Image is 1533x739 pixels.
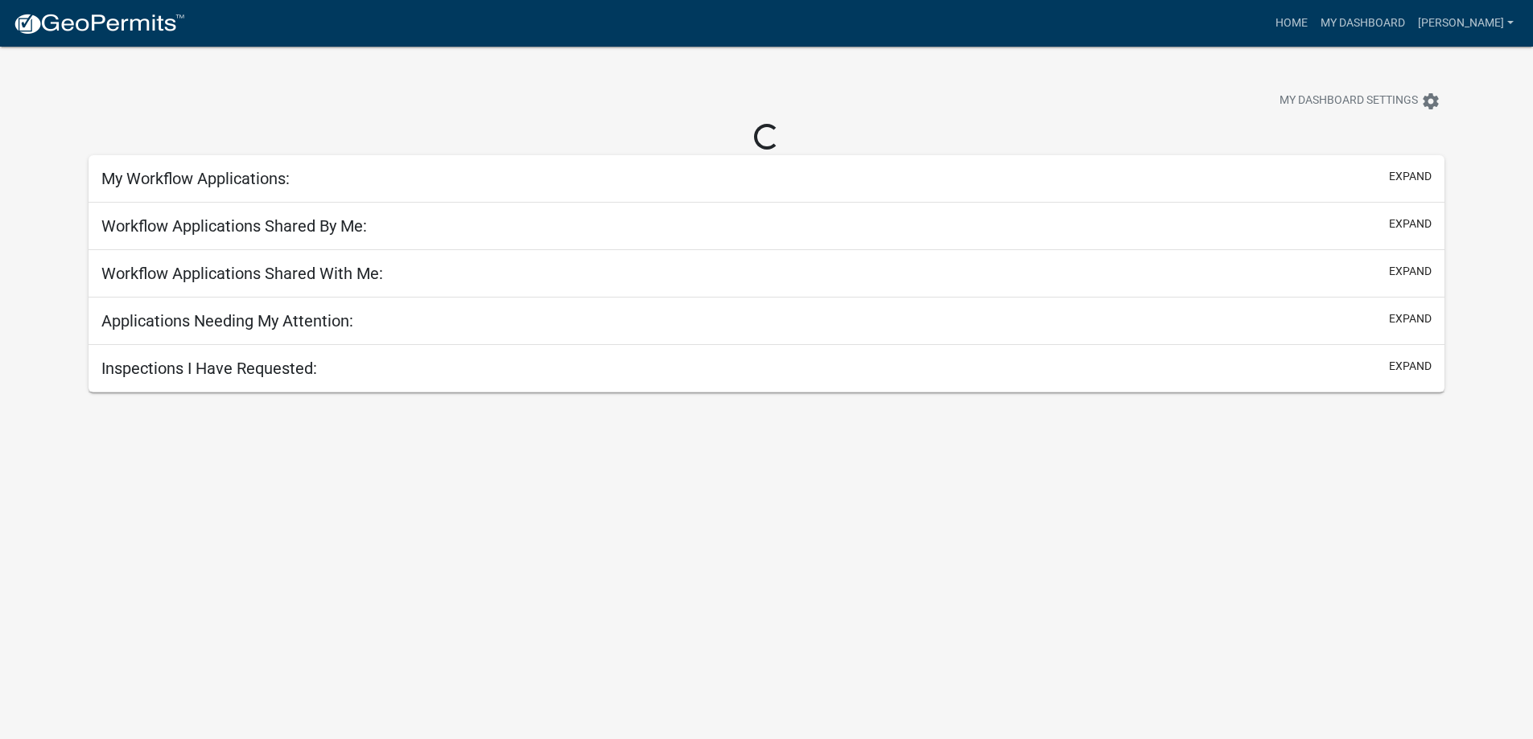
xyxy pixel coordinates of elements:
a: Home [1269,8,1314,39]
a: [PERSON_NAME] [1411,8,1520,39]
button: expand [1389,263,1432,280]
button: expand [1389,216,1432,232]
h5: Workflow Applications Shared By Me: [101,216,367,236]
button: My Dashboard Settingssettings [1267,85,1453,117]
h5: Inspections I Have Requested: [101,359,317,378]
i: settings [1421,92,1440,111]
button: expand [1389,168,1432,185]
a: My Dashboard [1314,8,1411,39]
span: My Dashboard Settings [1280,92,1418,111]
button: expand [1389,358,1432,375]
h5: Applications Needing My Attention: [101,311,353,330]
button: expand [1389,310,1432,327]
h5: Workflow Applications Shared With Me: [101,264,383,283]
h5: My Workflow Applications: [101,169,290,188]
